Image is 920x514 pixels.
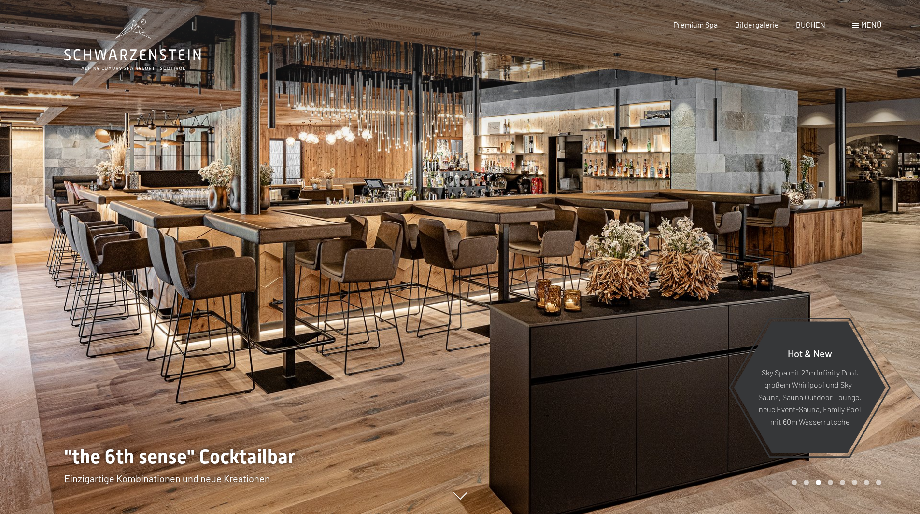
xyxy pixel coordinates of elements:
span: Menü [861,20,881,29]
a: Premium Spa [673,20,718,29]
div: Carousel Page 8 [876,480,881,485]
div: Carousel Page 6 [852,480,857,485]
div: Carousel Page 7 [864,480,869,485]
div: Carousel Page 1 [792,480,797,485]
div: Carousel Page 4 [828,480,833,485]
div: Carousel Page 5 [840,480,845,485]
a: BUCHEN [796,20,825,29]
a: Hot & New Sky Spa mit 23m Infinity Pool, großem Whirlpool und Sky-Sauna, Sauna Outdoor Lounge, ne... [733,321,886,454]
div: Carousel Page 2 [804,480,809,485]
span: Hot & New [788,347,832,359]
div: Carousel Page 3 (Current Slide) [816,480,821,485]
div: Carousel Pagination [788,480,881,485]
p: Sky Spa mit 23m Infinity Pool, großem Whirlpool und Sky-Sauna, Sauna Outdoor Lounge, neue Event-S... [757,366,862,428]
a: Bildergalerie [735,20,779,29]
